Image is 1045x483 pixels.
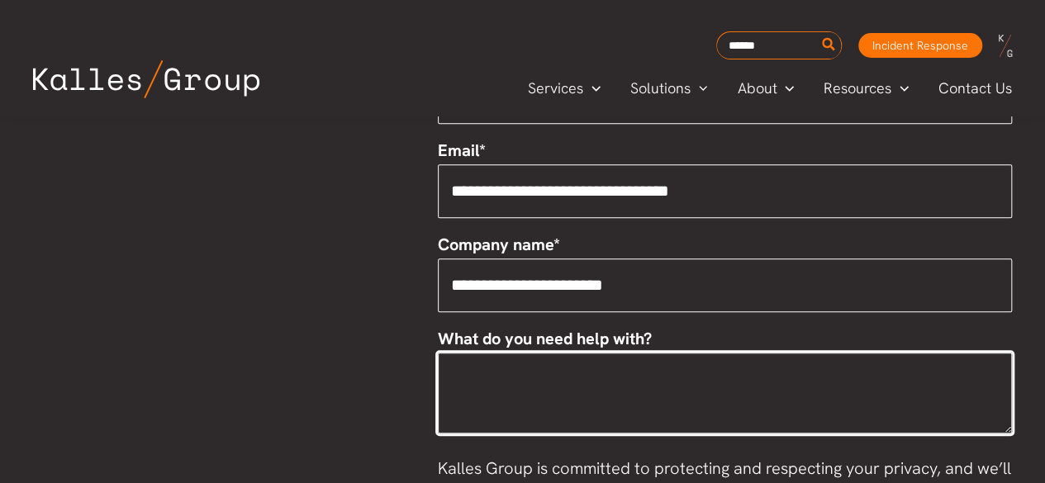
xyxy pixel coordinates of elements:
span: Menu Toggle [583,76,601,101]
span: Menu Toggle [691,76,708,101]
a: ServicesMenu Toggle [513,76,615,101]
img: Kalles Group [33,60,259,98]
span: Solutions [630,76,691,101]
button: Search [819,32,839,59]
a: ResourcesMenu Toggle [809,76,924,101]
span: Company name [438,234,553,255]
span: Contact Us [938,76,1012,101]
span: Menu Toggle [891,76,909,101]
span: About [737,76,777,101]
a: Contact Us [924,76,1028,101]
a: SolutionsMenu Toggle [615,76,723,101]
a: Incident Response [858,33,982,58]
span: What do you need help with? [438,328,652,349]
a: AboutMenu Toggle [722,76,809,101]
span: Menu Toggle [777,76,794,101]
span: Email [438,140,479,161]
span: Services [528,76,583,101]
nav: Primary Site Navigation [513,74,1028,102]
span: Resources [824,76,891,101]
